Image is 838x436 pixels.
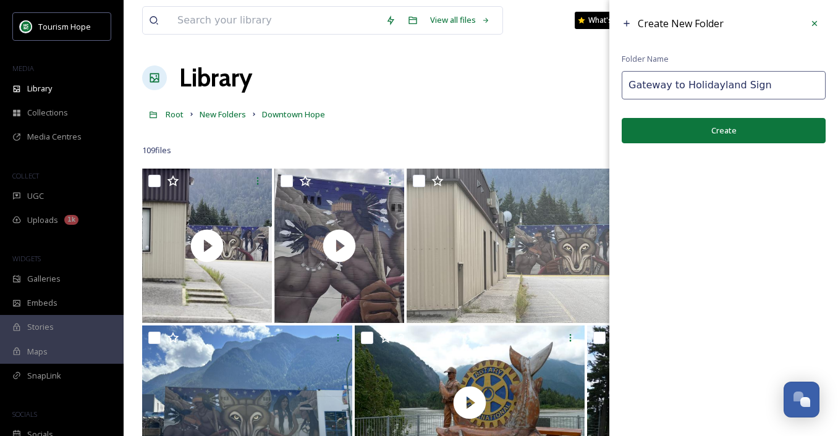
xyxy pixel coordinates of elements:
[171,7,379,34] input: Search your library
[27,107,68,119] span: Collections
[638,17,724,30] span: Create New Folder
[424,8,496,32] a: View all files
[407,169,656,323] img: ext_1758060340.1496_-IMG_3096.JPEG
[27,297,57,309] span: Embeds
[27,346,48,358] span: Maps
[575,12,637,29] a: What's New
[166,107,184,122] a: Root
[27,370,61,382] span: SnapLink
[27,321,54,333] span: Stories
[274,169,404,323] img: thumbnail
[38,21,91,32] span: Tourism Hope
[622,53,669,65] span: Folder Name
[200,107,246,122] a: New Folders
[20,20,32,33] img: logo.png
[64,215,78,225] div: 1k
[12,171,39,180] span: COLLECT
[27,273,61,285] span: Galleries
[27,131,82,143] span: Media Centres
[179,59,252,96] a: Library
[12,64,34,73] span: MEDIA
[142,169,272,323] img: thumbnail
[166,109,184,120] span: Root
[27,214,58,226] span: Uploads
[622,71,826,99] input: Name
[12,254,41,263] span: WIDGETS
[784,382,819,417] button: Open Chat
[27,83,52,94] span: Library
[142,145,171,156] span: 109 file s
[27,190,44,202] span: UGC
[262,109,325,120] span: Downtown Hope
[622,118,826,143] button: Create
[12,409,37,419] span: SOCIALS
[200,109,246,120] span: New Folders
[262,107,325,122] a: Downtown Hope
